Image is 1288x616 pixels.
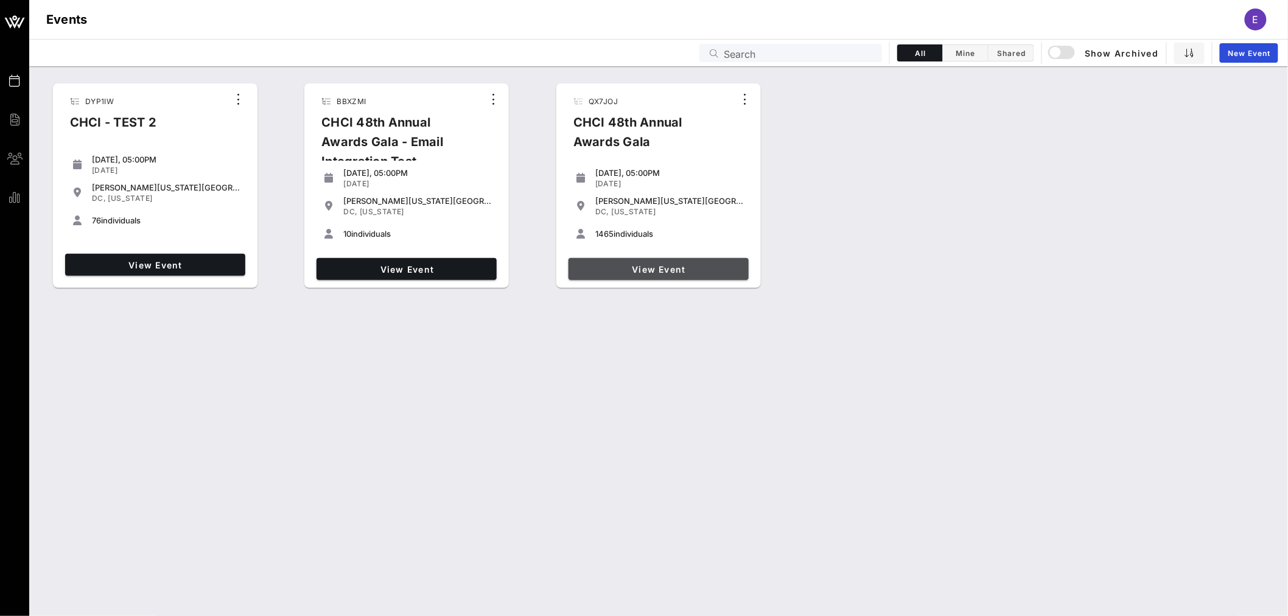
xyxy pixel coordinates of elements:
[46,10,88,29] h1: Events
[905,49,935,58] span: All
[595,229,614,239] span: 1465
[897,44,943,61] button: All
[360,207,404,216] span: [US_STATE]
[989,44,1034,61] button: Shared
[321,264,492,275] span: View Event
[595,229,744,239] div: individuals
[317,258,497,280] a: View Event
[343,229,492,239] div: individuals
[108,194,152,203] span: [US_STATE]
[1220,43,1278,63] a: New Event
[595,196,744,206] div: [PERSON_NAME][US_STATE][GEOGRAPHIC_DATA]
[589,97,618,106] span: QX7JOJ
[337,97,366,106] span: BBXZMI
[943,44,989,61] button: Mine
[595,179,744,189] div: [DATE]
[1253,13,1259,26] span: E
[312,113,483,181] div: CHCI 48th Annual Awards Gala - Email Integration Test
[343,229,351,239] span: 10
[950,49,981,58] span: Mine
[92,155,240,164] div: [DATE], 05:00PM
[343,168,492,178] div: [DATE], 05:00PM
[92,215,101,225] span: 76
[343,207,357,216] span: DC,
[612,207,656,216] span: [US_STATE]
[92,194,106,203] span: DC,
[92,166,240,175] div: [DATE]
[70,260,240,270] span: View Event
[92,183,240,192] div: [PERSON_NAME][US_STATE][GEOGRAPHIC_DATA]
[1050,46,1158,60] span: Show Archived
[996,49,1026,58] span: Shared
[595,168,744,178] div: [DATE], 05:00PM
[92,215,240,225] div: individuals
[1245,9,1267,30] div: E
[65,254,245,276] a: View Event
[1227,49,1271,58] span: New Event
[1049,42,1159,64] button: Show Archived
[595,207,609,216] span: DC,
[343,196,492,206] div: [PERSON_NAME][US_STATE][GEOGRAPHIC_DATA]
[60,113,166,142] div: CHCI - TEST 2
[85,97,114,106] span: DYP1IW
[573,264,744,275] span: View Event
[569,258,749,280] a: View Event
[343,179,492,189] div: [DATE]
[564,113,735,161] div: CHCI 48th Annual Awards Gala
